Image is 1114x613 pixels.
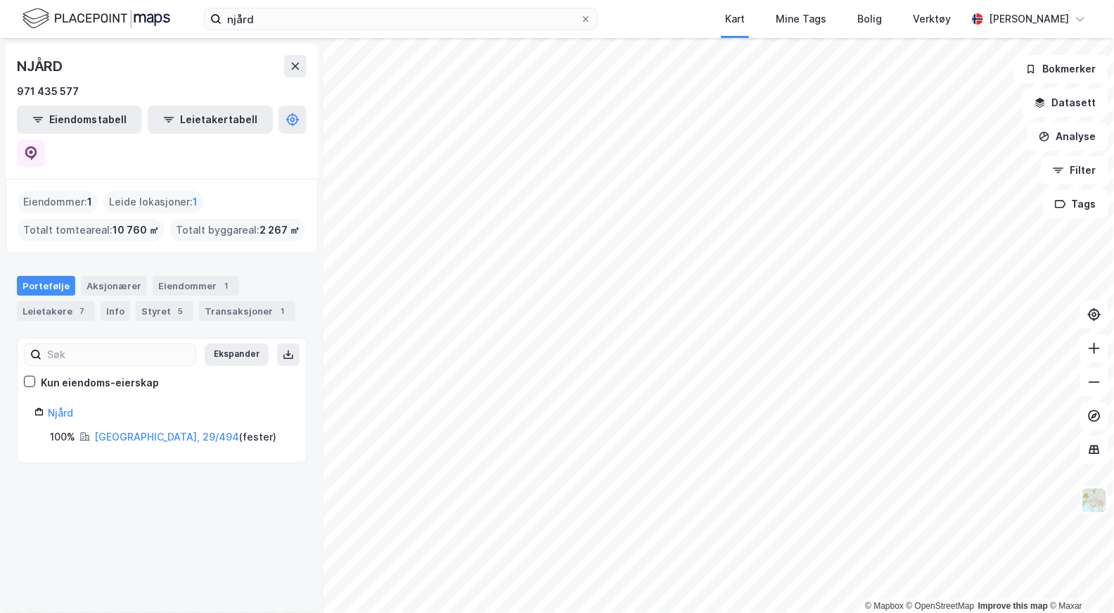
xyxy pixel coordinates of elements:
[978,601,1048,611] a: Improve this map
[94,431,239,443] a: [GEOGRAPHIC_DATA], 29/494
[1023,89,1108,117] button: Datasett
[18,191,98,213] div: Eiendommer :
[41,374,159,391] div: Kun eiendoms-eierskap
[153,276,239,296] div: Eiendommer
[50,429,75,445] div: 100%
[205,343,269,366] button: Ekspander
[174,304,188,318] div: 5
[17,106,142,134] button: Eiendomstabell
[907,601,975,611] a: OpenStreetMap
[857,11,882,27] div: Bolig
[17,83,79,100] div: 971 435 577
[113,222,159,239] span: 10 760 ㎡
[865,601,904,611] a: Mapbox
[41,344,196,365] input: Søk
[1043,190,1108,218] button: Tags
[1041,156,1108,184] button: Filter
[193,194,198,210] span: 1
[222,8,580,30] input: Søk på adresse, matrikkel, gårdeiere, leietakere eller personer
[17,276,75,296] div: Portefølje
[1027,122,1108,151] button: Analyse
[94,429,276,445] div: ( fester )
[101,301,130,321] div: Info
[17,301,95,321] div: Leietakere
[23,6,170,31] img: logo.f888ab2527a4732fd821a326f86c7f29.svg
[260,222,300,239] span: 2 267 ㎡
[1081,487,1108,514] img: Z
[75,304,89,318] div: 7
[18,219,165,241] div: Totalt tomteareal :
[1044,545,1114,613] iframe: Chat Widget
[87,194,92,210] span: 1
[81,276,147,296] div: Aksjonærer
[1013,55,1108,83] button: Bokmerker
[913,11,951,27] div: Verktøy
[170,219,305,241] div: Totalt byggareal :
[276,304,290,318] div: 1
[989,11,1069,27] div: [PERSON_NAME]
[199,301,295,321] div: Transaksjoner
[136,301,193,321] div: Styret
[725,11,745,27] div: Kart
[219,279,233,293] div: 1
[48,407,73,419] a: Njård
[17,55,65,77] div: NJÅRD
[148,106,273,134] button: Leietakertabell
[776,11,826,27] div: Mine Tags
[103,191,203,213] div: Leide lokasjoner :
